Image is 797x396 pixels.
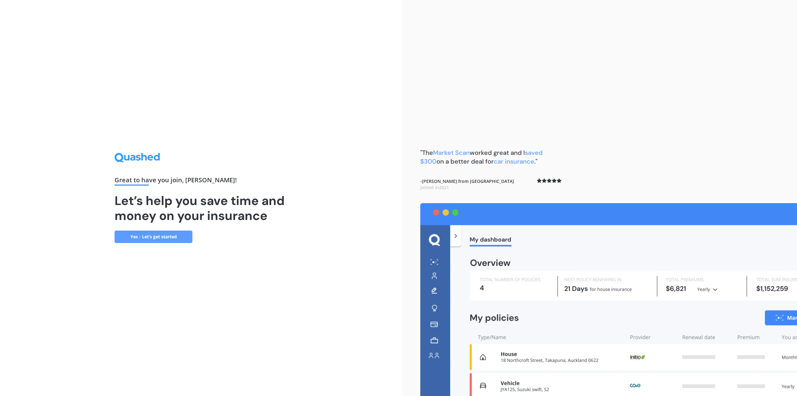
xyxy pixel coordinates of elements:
[420,203,797,396] img: dashboard.webp
[115,193,287,223] h1: Let’s help you save time and money on your insurance
[420,178,514,190] b: - [PERSON_NAME] from [GEOGRAPHIC_DATA]
[433,149,470,157] span: Market Scan
[494,157,534,165] span: car insurance
[420,149,543,165] span: saved $300
[115,177,287,186] div: Great to have you join , [PERSON_NAME] !
[115,231,192,243] a: Yes - Let’s get started
[420,184,449,190] span: Joined in 2021
[420,149,543,165] b: "The worked great and I on a better deal for ."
